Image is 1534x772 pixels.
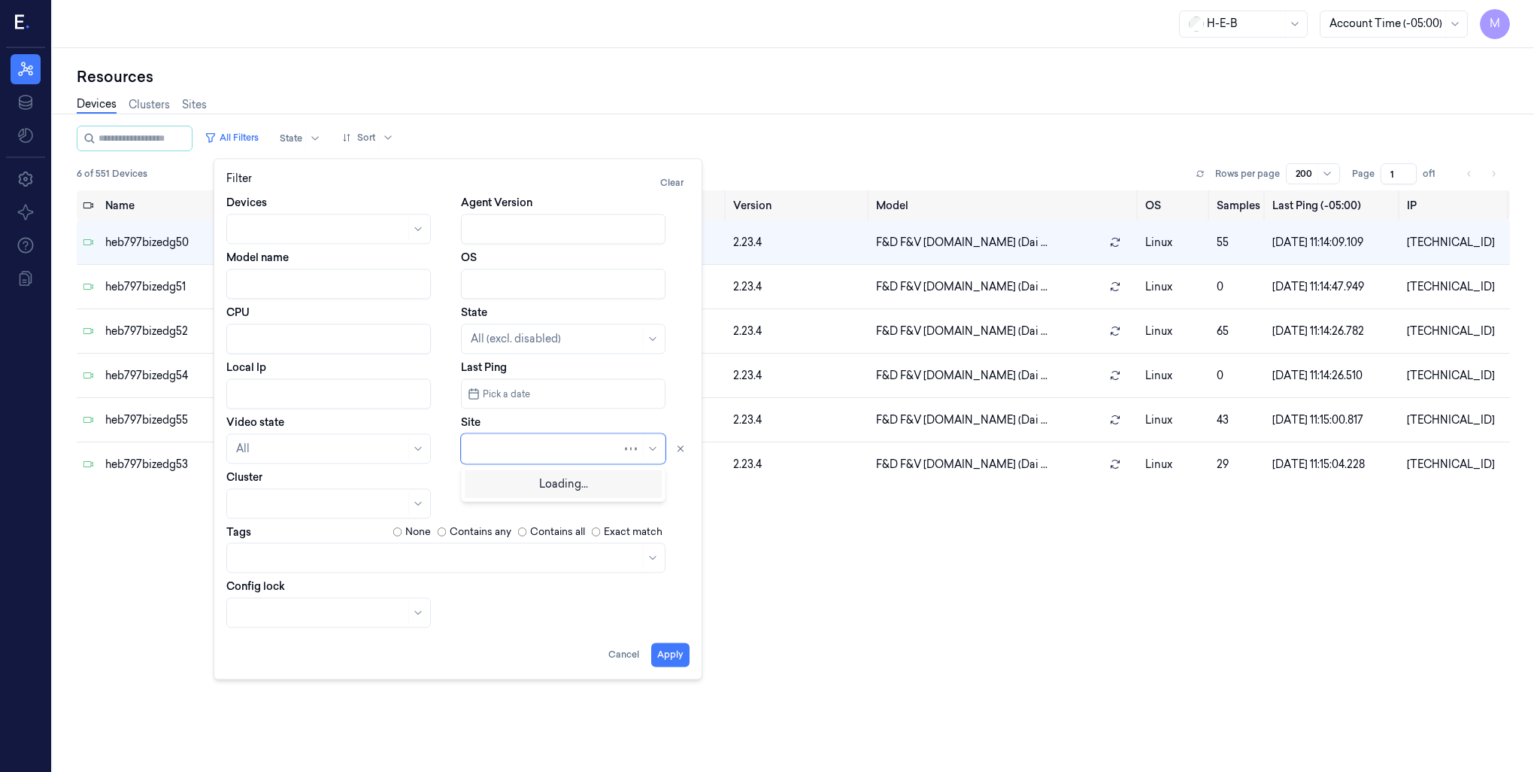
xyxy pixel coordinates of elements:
[1217,235,1260,251] div: 55
[876,324,1047,339] span: F&D F&V [DOMAIN_NAME] (Dai ...
[226,195,267,210] label: Devices
[1407,279,1504,295] div: [TECHNICAL_ID]
[1459,163,1504,184] nav: pagination
[1217,279,1260,295] div: 0
[77,167,147,181] span: 6 of 551 Devices
[461,415,481,430] label: Site
[182,97,207,113] a: Sites
[1407,368,1504,384] div: [TECHNICAL_ID]
[226,470,262,485] label: Cluster
[1145,279,1205,295] p: linux
[602,643,645,667] button: Cancel
[226,305,250,320] label: CPU
[651,643,690,667] button: Apply
[1266,190,1401,220] th: Last Ping (-05:00)
[530,524,585,539] label: Contains all
[1217,324,1260,339] div: 65
[733,235,864,251] div: 2.23.4
[654,171,690,195] button: Clear
[1407,457,1504,473] div: [TECHNICAL_ID]
[733,279,864,295] div: 2.23.4
[461,378,665,409] button: Pick a date
[876,235,1047,251] span: F&D F&V [DOMAIN_NAME] (Dai ...
[1272,235,1395,251] div: [DATE] 11:14:09.109
[226,171,690,195] div: Filter
[1272,279,1395,295] div: [DATE] 11:14:47.949
[480,387,530,401] span: Pick a date
[1480,9,1510,39] button: M
[1145,324,1205,339] p: linux
[733,324,864,339] div: 2.23.4
[1407,412,1504,428] div: [TECHNICAL_ID]
[1145,412,1205,428] p: linux
[733,457,864,473] div: 2.23.4
[870,190,1138,220] th: Model
[461,305,487,320] label: State
[1352,167,1375,181] span: Page
[105,368,273,384] div: heb797bizedg54
[1145,457,1205,473] p: linux
[105,279,273,295] div: heb797bizedg51
[461,195,532,210] label: Agent Version
[1139,190,1211,220] th: OS
[405,524,431,539] label: None
[105,235,273,251] div: heb797bizedg50
[226,579,285,594] label: Config lock
[226,360,266,375] label: Local Ip
[727,190,870,220] th: Version
[1145,235,1205,251] p: linux
[450,524,511,539] label: Contains any
[1211,190,1266,220] th: Samples
[1145,368,1205,384] p: linux
[77,66,1510,87] div: Resources
[1407,235,1504,251] div: [TECHNICAL_ID]
[105,457,273,473] div: heb797bizedg53
[876,412,1047,428] span: F&D F&V [DOMAIN_NAME] (Dai ...
[226,250,289,265] label: Model name
[1272,457,1395,473] div: [DATE] 11:15:04.228
[461,250,477,265] label: OS
[461,360,507,375] label: Last Ping
[733,368,864,384] div: 2.23.4
[1215,167,1280,181] p: Rows per page
[1217,368,1260,384] div: 0
[1272,412,1395,428] div: [DATE] 11:15:00.817
[876,457,1047,473] span: F&D F&V [DOMAIN_NAME] (Dai ...
[226,415,284,430] label: Video state
[77,96,117,114] a: Devices
[1272,368,1395,384] div: [DATE] 11:14:26.510
[876,279,1047,295] span: F&D F&V [DOMAIN_NAME] (Dai ...
[1217,457,1260,473] div: 29
[1407,324,1504,339] div: [TECHNICAL_ID]
[105,412,273,428] div: heb797bizedg55
[199,126,265,150] button: All Filters
[105,324,273,339] div: heb797bizedg52
[733,412,864,428] div: 2.23.4
[226,527,251,537] label: Tags
[99,190,279,220] th: Name
[465,470,662,498] div: Loading...
[1217,412,1260,428] div: 43
[876,368,1047,384] span: F&D F&V [DOMAIN_NAME] (Dai ...
[604,524,662,539] label: Exact match
[1272,324,1395,339] div: [DATE] 11:14:26.782
[129,97,170,113] a: Clusters
[1401,190,1510,220] th: IP
[1423,167,1447,181] span: of 1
